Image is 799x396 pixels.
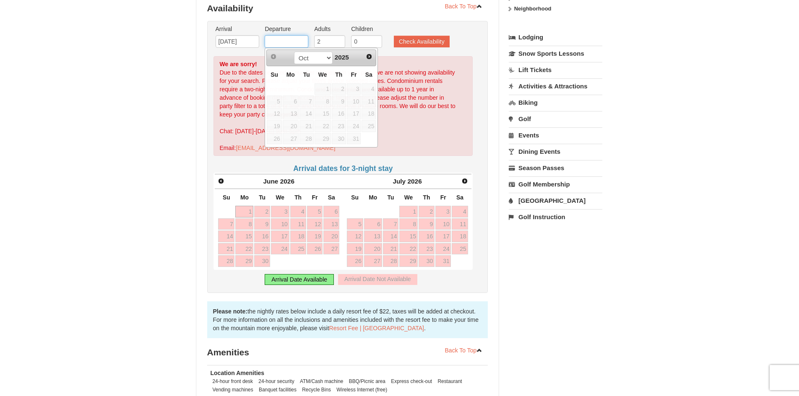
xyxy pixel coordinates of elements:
[332,133,346,145] span: 30
[407,178,422,185] span: 2026
[267,108,281,120] span: 12
[254,243,270,255] a: 23
[435,255,451,267] a: 31
[315,83,331,95] span: 1
[435,243,451,255] a: 24
[331,95,346,108] td: unAvailable
[211,386,255,394] li: Vending machines
[240,194,249,201] span: Monday
[271,218,289,230] a: 10
[235,255,253,267] a: 29
[509,46,602,61] a: Snow Sports Lessons
[254,230,270,242] a: 16
[399,206,418,217] a: 1
[364,218,382,230] a: 6
[314,120,331,132] td: unAvailable
[299,120,314,132] span: 21
[338,274,417,285] div: Arrival Date Not Available
[216,25,259,33] label: Arrival
[280,178,294,185] span: 2026
[218,255,234,267] a: 28
[323,230,339,242] a: 20
[207,301,488,338] div: the nightly rates below include a daily resort fee of $22, taxes will be added at checkout. For m...
[332,83,346,95] span: 2
[282,120,299,132] td: unAvailable
[323,243,339,255] a: 27
[299,108,314,120] span: 14
[435,377,464,386] li: Restaurant
[323,218,339,230] a: 13
[456,194,463,201] span: Saturday
[346,132,362,145] td: unAvailable
[299,95,314,108] td: unAvailable
[335,54,349,61] span: 2025
[298,377,346,386] li: ATM/Cash machine
[257,386,299,394] li: Banquet facilities
[303,71,310,78] span: Tuesday
[399,255,418,267] a: 29
[332,96,346,107] span: 9
[207,344,488,361] h3: Amenities
[383,230,399,242] a: 14
[509,95,602,110] a: Biking
[299,132,314,145] td: unAvailable
[235,218,253,230] a: 8
[347,120,361,132] span: 24
[383,255,399,267] a: 28
[435,206,451,217] a: 3
[328,194,335,201] span: Saturday
[218,218,234,230] a: 7
[254,218,270,230] a: 9
[286,71,295,78] span: Monday
[220,61,257,67] strong: We are sorry!
[211,377,255,386] li: 24-hour front desk
[435,218,451,230] a: 10
[351,71,357,78] span: Friday
[419,218,435,230] a: 9
[265,274,334,285] div: Arrival Date Available
[364,243,382,255] a: 20
[364,255,382,267] a: 27
[347,218,363,230] a: 5
[271,243,289,255] a: 24
[331,120,346,132] td: unAvailable
[266,108,282,120] td: unAvailable
[211,370,265,376] strong: Location Amenities
[315,108,331,120] span: 15
[452,206,468,217] a: 4
[361,108,376,120] td: unAvailable
[362,96,376,107] span: 11
[270,53,277,60] span: Prev
[216,175,227,187] a: Prev
[299,96,314,107] span: 7
[267,120,281,132] span: 19
[452,230,468,242] a: 18
[399,218,418,230] a: 8
[361,95,376,108] td: unAvailable
[268,51,279,62] a: Prev
[290,206,306,217] a: 4
[423,194,430,201] span: Thursday
[440,344,488,357] a: Back To Top
[314,108,331,120] td: unAvailable
[347,83,361,95] span: 3
[254,255,270,267] a: 30
[335,71,342,78] span: Thursday
[509,78,602,94] a: Activities & Attractions
[315,96,331,107] span: 8
[276,194,284,201] span: Wednesday
[329,325,424,331] a: Resort Fee | [GEOGRAPHIC_DATA]
[404,194,413,201] span: Wednesday
[314,95,331,108] td: unAvailable
[307,206,323,217] a: 5
[351,25,382,33] label: Children
[389,377,434,386] li: Express check-out
[509,30,602,45] a: Lodging
[307,243,323,255] a: 26
[461,178,468,184] span: Next
[254,206,270,217] a: 2
[362,83,376,95] span: 4
[283,108,299,120] span: 13
[347,108,361,120] span: 17
[271,71,278,78] span: Sunday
